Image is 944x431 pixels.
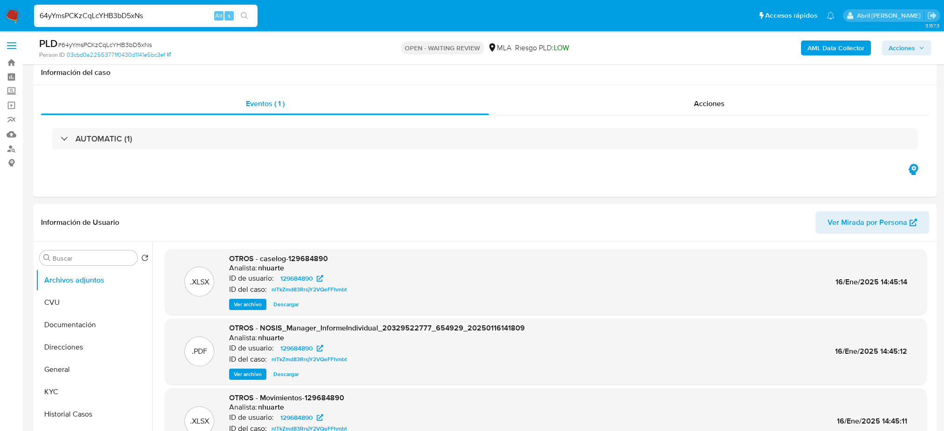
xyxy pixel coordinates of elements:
p: ID del caso: [229,285,267,294]
a: Notificaciones [827,12,835,20]
button: Descargar [269,299,304,310]
span: 129684890 [280,273,313,284]
h6: nhuarte [258,333,284,343]
p: ID del caso: [229,355,267,364]
p: .PDF [192,346,207,357]
span: LOW [554,42,569,53]
button: Direcciones [36,336,152,358]
span: Acciones [694,98,725,109]
button: CVU [36,291,152,314]
div: AUTOMATIC (1) [52,128,918,149]
span: Eventos ( 1 ) [246,98,285,109]
button: search-icon [235,9,254,22]
span: Ver archivo [234,370,262,379]
button: General [36,358,152,381]
span: Acciones [889,40,915,55]
p: abril.medzovich@mercadolibre.com [857,11,924,20]
span: s [228,11,231,20]
button: Descargar [269,369,304,380]
span: 129684890 [280,412,313,423]
b: PLD [39,36,58,51]
button: Ver Mirada por Persona [815,211,929,234]
b: Person ID [39,51,65,59]
p: .XLSX [190,416,209,426]
span: Ver archivo [234,300,262,309]
a: 03cbd0a22553771f0430d1141e5bc3ef [67,51,171,59]
button: Archivos adjuntos [36,269,152,291]
span: Descargar [273,370,299,379]
button: Acciones [882,40,931,55]
a: Salir [927,11,937,20]
a: nlTkZmd83RrsjY2VQeFFhmbt [268,284,351,295]
span: 16/Ene/2025 14:45:14 [835,276,907,287]
h1: Información del caso [41,68,929,77]
input: Buscar usuario o caso... [34,10,258,22]
button: KYC [36,381,152,403]
p: .XLSX [190,277,209,287]
button: Documentación [36,314,152,336]
button: Ver archivo [229,369,266,380]
span: OTROS - Movimientos-129684890 [229,392,344,403]
span: # 64yYmsPCKzCqLcYHB3bD5xNs [58,40,152,49]
h6: nhuarte [258,403,284,412]
a: 129684890 [275,273,329,284]
span: nlTkZmd83RrsjY2VQeFFhmbt [272,354,347,365]
span: nlTkZmd83RrsjY2VQeFFhmbt [272,284,347,295]
button: Historial Casos [36,403,152,425]
button: Buscar [43,254,51,262]
a: 129684890 [275,343,329,354]
p: ID de usuario: [229,274,274,283]
span: Riesgo PLD: [515,43,569,53]
span: 129684890 [280,343,313,354]
p: Analista: [229,333,257,343]
p: Analista: [229,403,257,412]
p: ID de usuario: [229,413,274,422]
p: OPEN - WAITING REVIEW [401,41,484,54]
p: Analista: [229,263,257,273]
input: Buscar [53,254,134,263]
h6: nhuarte [258,263,284,273]
span: Accesos rápidos [765,11,817,20]
span: Descargar [273,300,299,309]
a: nlTkZmd83RrsjY2VQeFFhmbt [268,354,351,365]
button: AML Data Collector [801,40,871,55]
span: 16/Ene/2025 14:45:11 [837,416,907,426]
span: OTROS - caselog-129684890 [229,253,328,264]
span: OTROS - NOSIS_Manager_InformeIndividual_20329522777_654929_20250116141809 [229,323,525,333]
div: MLA [488,43,511,53]
h3: AUTOMATIC (1) [75,134,132,144]
button: Volver al orden por defecto [141,254,149,264]
a: 129684890 [275,412,329,423]
p: ID de usuario: [229,343,274,353]
h1: Información de Usuario [41,218,119,227]
span: 16/Ene/2025 14:45:12 [835,346,907,357]
b: AML Data Collector [808,40,864,55]
span: Alt [215,11,223,20]
span: Ver Mirada por Persona [828,211,907,234]
button: Ver archivo [229,299,266,310]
